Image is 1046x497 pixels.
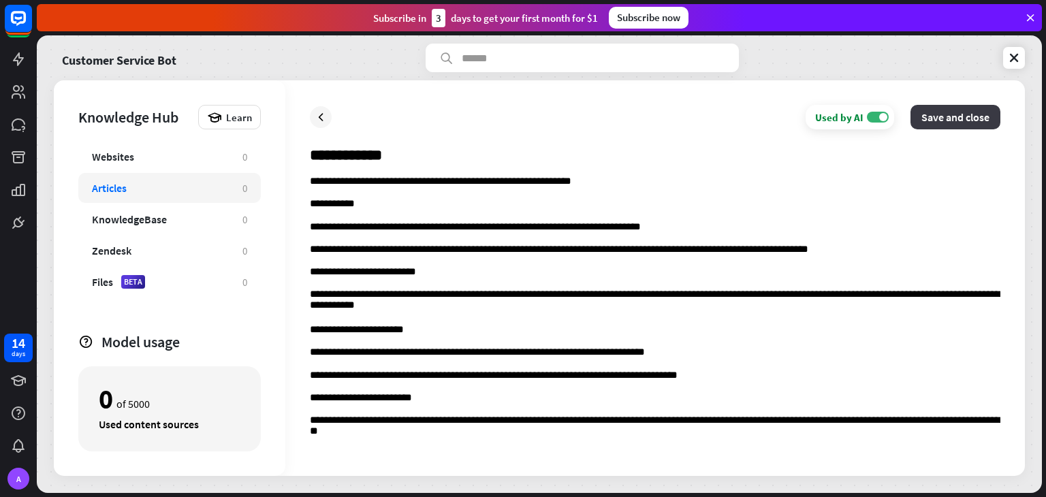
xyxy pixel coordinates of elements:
[11,5,52,46] button: Open LiveChat chat widget
[242,213,247,226] div: 0
[815,111,863,124] div: Used by AI
[910,105,1000,129] button: Save and close
[4,334,33,362] a: 14 days
[12,337,25,349] div: 14
[242,276,247,289] div: 0
[121,275,145,289] div: BETA
[242,182,247,195] div: 0
[62,44,176,72] a: Customer Service Bot
[373,9,598,27] div: Subscribe in days to get your first month for $1
[92,275,113,289] div: Files
[92,244,131,257] div: Zendesk
[242,244,247,257] div: 0
[92,212,167,226] div: KnowledgeBase
[99,387,240,411] div: of 5000
[7,468,29,490] div: A
[101,332,261,351] div: Model usage
[92,181,127,195] div: Articles
[99,387,113,411] div: 0
[242,150,247,163] div: 0
[432,9,445,27] div: 3
[78,108,191,127] div: Knowledge Hub
[99,417,240,431] div: Used content sources
[226,111,252,124] span: Learn
[92,150,134,163] div: Websites
[12,349,25,359] div: days
[609,7,688,29] div: Subscribe now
